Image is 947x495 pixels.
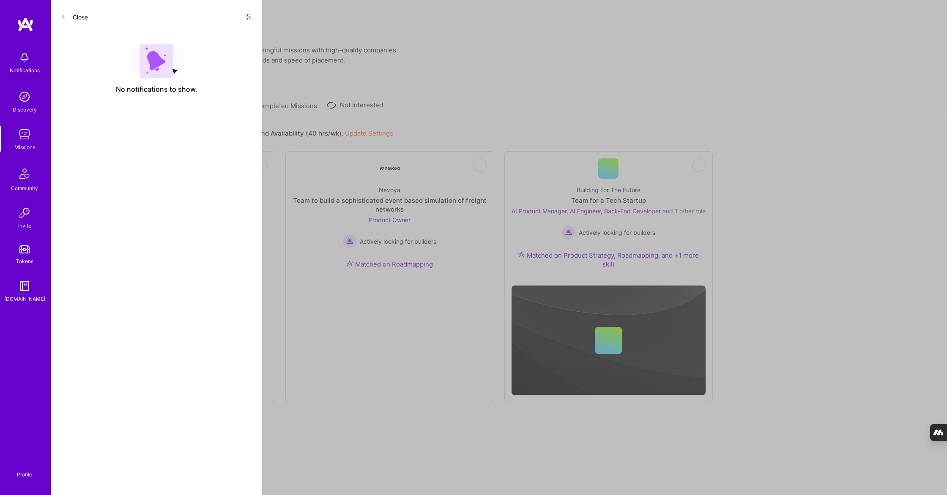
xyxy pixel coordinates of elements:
[16,49,33,66] img: bell
[14,143,35,152] div: Missions
[16,126,33,143] img: teamwork
[17,17,34,32] img: logo
[18,221,31,230] div: Invite
[14,163,35,184] img: Community
[17,470,32,478] div: Profile
[16,277,33,294] img: guide book
[10,66,40,75] div: Notifications
[13,105,37,114] div: Discovery
[14,461,35,478] a: Profile
[129,44,184,78] img: empty
[16,257,33,266] div: Tokens
[16,204,33,221] img: Invite
[61,10,88,24] button: Close
[116,85,197,94] span: No notifications to show.
[11,184,38,193] div: Community
[4,294,45,303] div: [DOMAIN_NAME]
[19,245,30,253] img: tokens
[16,88,33,105] img: discovery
